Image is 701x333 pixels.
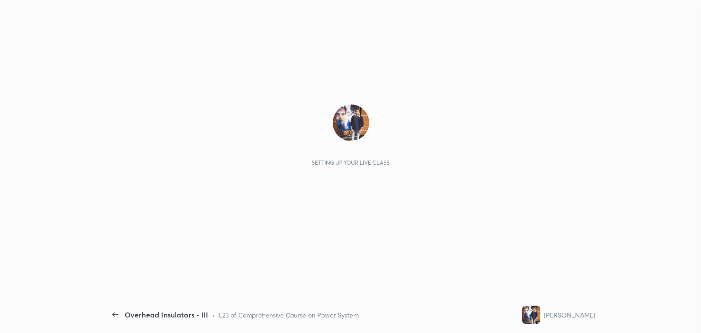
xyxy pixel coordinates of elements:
div: [PERSON_NAME] [544,310,595,320]
div: Setting up your live class [312,159,390,166]
div: Overhead Insulators - III [125,309,208,320]
div: L23 of Comprehensive Course on Power System [219,310,359,320]
div: • [212,310,215,320]
img: fecdb386181f4cf2bff1f15027e2290c.jpg [522,306,540,324]
img: fecdb386181f4cf2bff1f15027e2290c.jpg [333,104,369,141]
